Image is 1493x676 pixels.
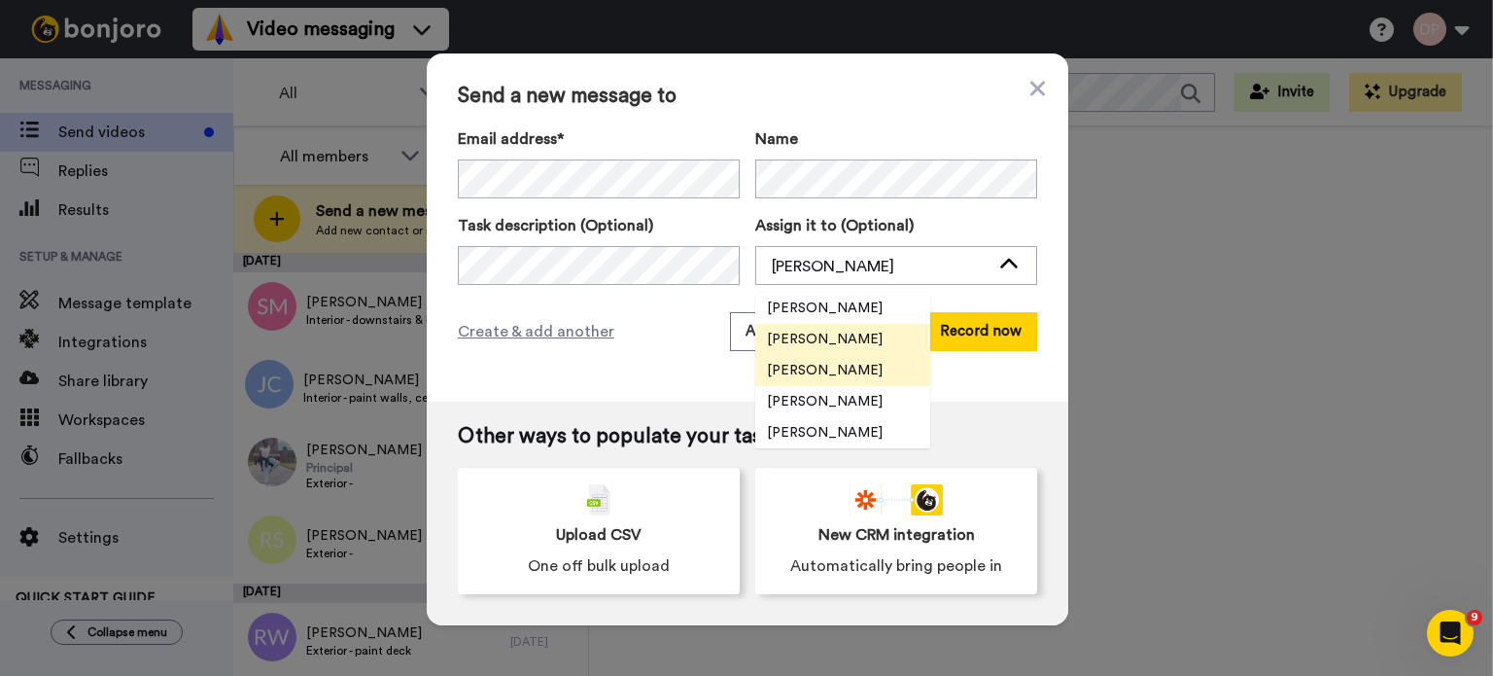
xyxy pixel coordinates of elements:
[755,423,894,443] span: [PERSON_NAME]
[755,214,1037,237] label: Assign it to (Optional)
[772,255,990,278] div: [PERSON_NAME]
[528,554,670,578] span: One off bulk upload
[850,484,943,516] div: animation
[730,312,901,351] button: Add and record later
[818,523,975,547] span: New CRM integration
[755,127,798,151] span: Name
[458,127,740,151] label: Email address*
[458,320,614,343] span: Create & add another
[458,85,1037,108] span: Send a new message to
[790,554,1002,578] span: Automatically bring people in
[1467,610,1482,625] span: 9
[458,214,740,237] label: Task description (Optional)
[556,523,642,547] span: Upload CSV
[755,299,894,318] span: [PERSON_NAME]
[755,361,894,380] span: [PERSON_NAME]
[587,484,610,516] img: csv-grey.png
[924,312,1037,351] button: Record now
[1427,610,1474,657] iframe: Intercom live chat
[458,425,1037,448] span: Other ways to populate your tasklist
[755,392,894,411] span: [PERSON_NAME]
[755,330,894,349] span: [PERSON_NAME]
